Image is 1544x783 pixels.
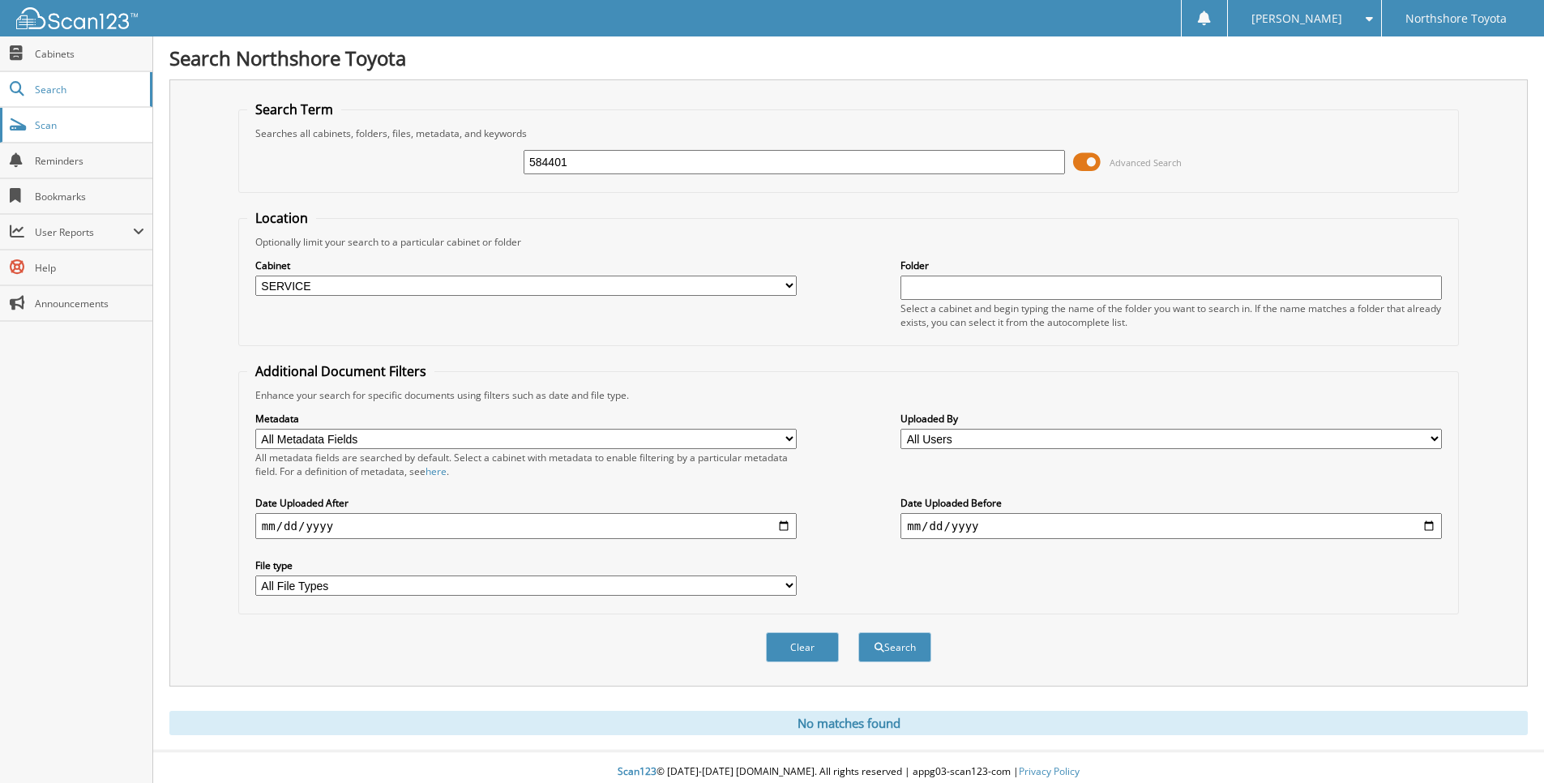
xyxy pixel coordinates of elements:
[247,362,434,380] legend: Additional Document Filters
[1110,156,1182,169] span: Advanced Search
[16,7,138,29] img: scan123-logo-white.svg
[766,632,839,662] button: Clear
[35,83,142,96] span: Search
[35,261,144,275] span: Help
[900,302,1442,329] div: Select a cabinet and begin typing the name of the folder you want to search in. If the name match...
[169,45,1528,71] h1: Search Northshore Toyota
[255,558,797,572] label: File type
[35,225,133,239] span: User Reports
[858,632,931,662] button: Search
[618,764,657,778] span: Scan123
[35,47,144,61] span: Cabinets
[35,297,144,310] span: Announcements
[900,513,1442,539] input: end
[247,209,316,227] legend: Location
[247,126,1450,140] div: Searches all cabinets, folders, files, metadata, and keywords
[900,496,1442,510] label: Date Uploaded Before
[426,464,447,478] a: here
[1251,14,1342,24] span: [PERSON_NAME]
[247,388,1450,402] div: Enhance your search for specific documents using filters such as date and file type.
[35,190,144,203] span: Bookmarks
[35,154,144,168] span: Reminders
[255,496,797,510] label: Date Uploaded After
[255,412,797,426] label: Metadata
[1405,14,1507,24] span: Northshore Toyota
[255,513,797,539] input: start
[247,101,341,118] legend: Search Term
[255,259,797,272] label: Cabinet
[1463,705,1544,783] iframe: Chat Widget
[1019,764,1080,778] a: Privacy Policy
[900,412,1442,426] label: Uploaded By
[247,235,1450,249] div: Optionally limit your search to a particular cabinet or folder
[169,711,1528,735] div: No matches found
[900,259,1442,272] label: Folder
[255,451,797,478] div: All metadata fields are searched by default. Select a cabinet with metadata to enable filtering b...
[35,118,144,132] span: Scan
